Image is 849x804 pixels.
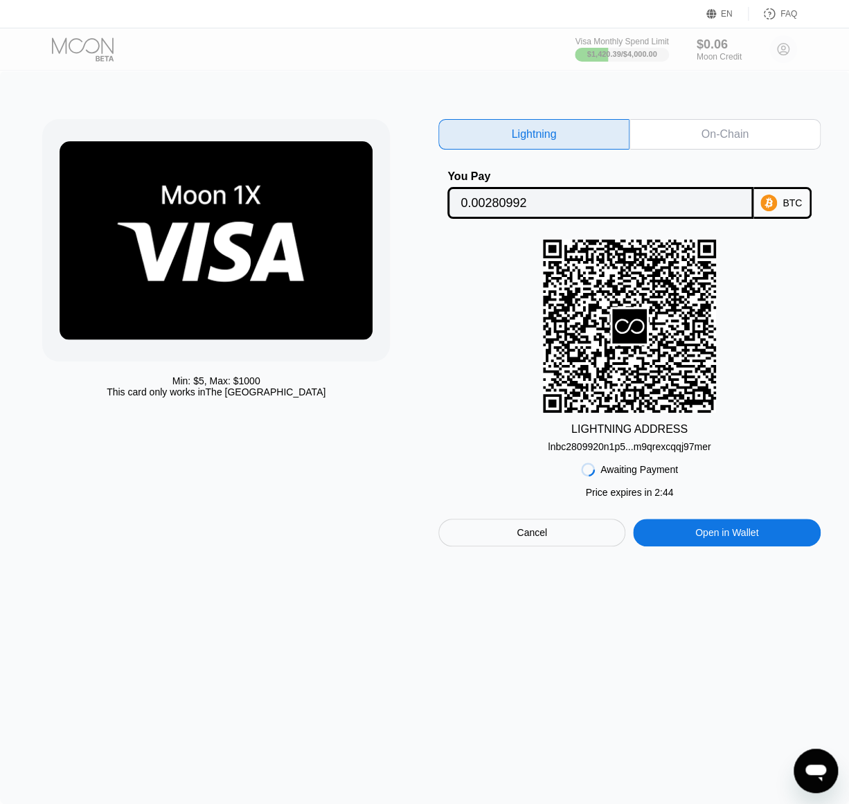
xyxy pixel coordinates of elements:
[701,127,749,141] div: On-Chain
[749,7,797,21] div: FAQ
[629,119,821,150] div: On-Chain
[517,526,547,539] div: Cancel
[511,127,556,141] div: Lightning
[695,526,758,539] div: Open in Wallet
[575,37,668,62] div: Visa Monthly Spend Limit$1,420.39/$4,000.00
[706,7,749,21] div: EN
[780,9,797,19] div: FAQ
[575,37,668,46] div: Visa Monthly Spend Limit
[447,170,753,183] div: You Pay
[438,119,629,150] div: Lightning
[548,441,711,452] div: lnbc2809920n1p5...m9qrexcqqj97mer
[438,170,821,219] div: You PayBTC
[794,749,838,793] iframe: Button to launch messaging window
[633,519,820,546] div: Open in Wallet
[438,519,625,546] div: Cancel
[548,436,711,452] div: lnbc2809920n1p5...m9qrexcqqj97mer
[107,386,325,397] div: This card only works in The [GEOGRAPHIC_DATA]
[585,487,673,498] div: Price expires in
[172,375,260,386] div: Min: $ 5 , Max: $ 1000
[571,423,688,436] div: LIGHTNING ADDRESS
[600,464,678,475] div: Awaiting Payment
[721,9,733,19] div: EN
[783,197,802,208] div: BTC
[587,50,657,58] div: $1,420.39 / $4,000.00
[654,487,673,498] span: 2 : 44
